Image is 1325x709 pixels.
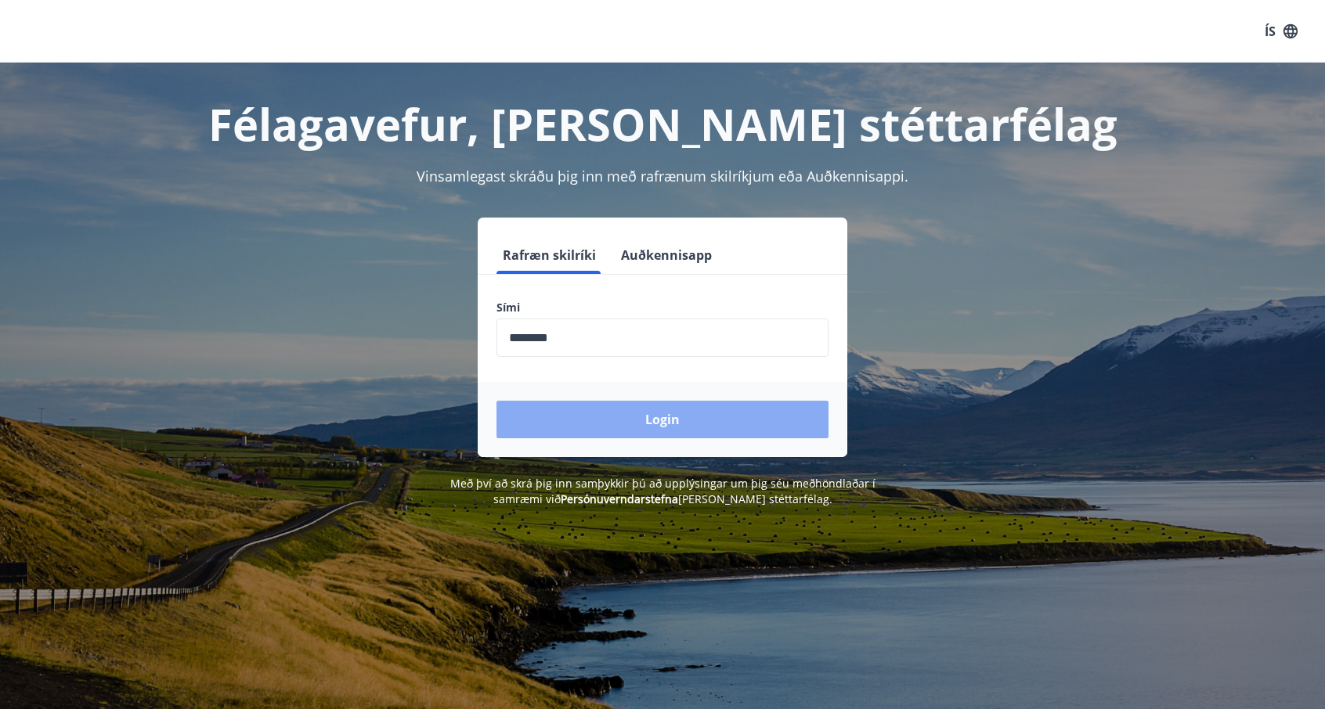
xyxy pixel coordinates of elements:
[615,236,718,274] button: Auðkennisapp
[561,491,678,506] a: Persónuverndarstefna
[417,167,908,185] span: Vinsamlegast skráðu þig inn með rafrænum skilríkjum eða Auðkennisappi.
[1256,17,1306,45] button: ÍS
[450,476,876,506] span: Með því að skrá þig inn samþykkir þú að upplýsingar um þig séu meðhöndlaðar í samræmi við [PERSON...
[117,94,1208,153] h1: Félagavefur, [PERSON_NAME] stéttarfélag
[496,236,602,274] button: Rafræn skilríki
[496,300,829,315] label: Sími
[496,401,829,438] button: Login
